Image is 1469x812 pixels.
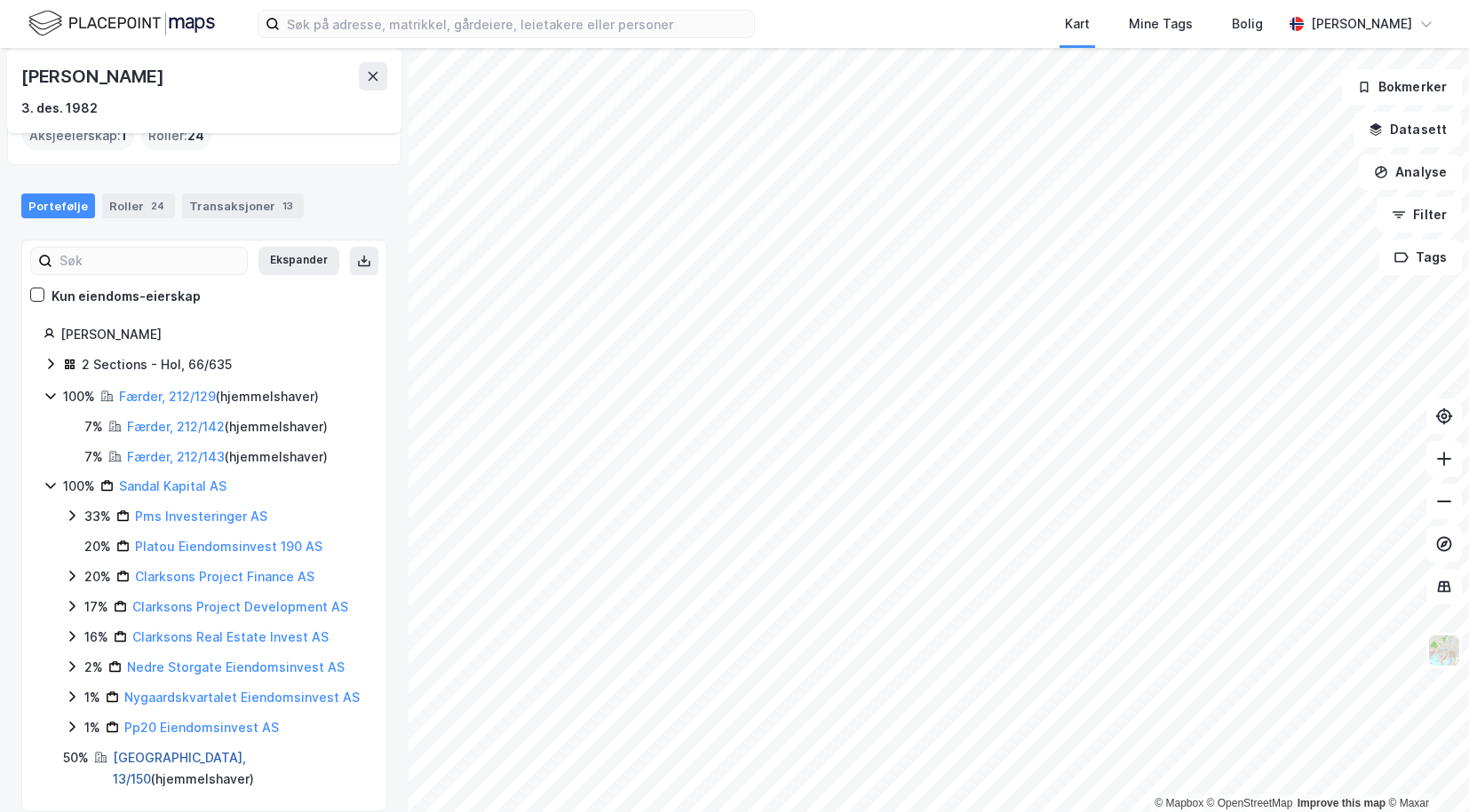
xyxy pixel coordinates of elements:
div: 16% [84,627,108,648]
div: 50% [63,747,89,769]
div: Portefølje [21,193,95,218]
div: Transaksjoner [182,193,304,218]
button: Ekspander [258,247,339,275]
div: [PERSON_NAME] [1311,13,1412,35]
button: Bokmerker [1342,69,1462,105]
div: 33% [84,506,111,527]
a: Clarksons Project Development AS [132,599,348,614]
div: 100% [63,476,95,497]
a: Pms Investeringer AS [135,508,267,524]
div: Roller [102,193,175,218]
div: 1% [84,717,100,738]
div: [PERSON_NAME] [60,324,365,345]
div: 7% [84,446,103,468]
div: Bolig [1232,13,1263,35]
div: 17% [84,596,108,618]
div: 24 [147,197,168,215]
a: Nedre Storgate Eiendomsinvest AS [127,659,345,674]
a: Clarksons Real Estate Invest AS [132,629,329,644]
a: Færder, 212/129 [119,389,216,404]
div: 7% [84,416,103,438]
a: Pp20 Eiendomsinvest AS [124,720,279,735]
span: 1 [121,125,127,146]
a: OpenStreetMap [1207,797,1293,809]
a: Sandal Kapital AS [119,478,226,493]
a: Færder, 212/142 [127,419,225,434]
button: Datasett [1354,112,1462,147]
input: Søk på adresse, matrikkel, gårdeiere, leietakere eller personer [280,11,754,37]
a: Nygaardskvartalet Eiendomsinvest AS [124,690,360,705]
div: 20% [84,536,111,557]
div: ( hjemmelshaver ) [127,416,328,438]
input: Søk [52,248,247,274]
iframe: Chat Widget [1380,727,1469,812]
div: ( hjemmelshaver ) [119,386,319,407]
button: Tags [1379,240,1462,275]
div: 3. des. 1982 [21,98,98,119]
div: 2 Sections - Hol, 66/635 [82,354,232,375]
div: Mine Tags [1129,13,1193,35]
div: Aksjeeierskap : [22,122,134,150]
div: Roller : [141,122,211,150]
div: 13 [279,197,297,215]
div: 20% [84,566,111,587]
button: Analyse [1359,154,1462,190]
div: Kun eiendoms-eierskap [52,286,201,307]
span: 24 [187,125,204,146]
div: 2% [84,657,103,678]
img: logo.f888ab2527a4732fd821a326f86c7f29.svg [28,8,215,39]
a: Mapbox [1155,797,1203,809]
div: ( hjemmelshaver ) [113,747,365,790]
div: 100% [63,386,95,407]
div: Kart [1065,13,1090,35]
a: Clarksons Project Finance AS [135,569,314,584]
a: [GEOGRAPHIC_DATA], 13/150 [113,750,246,786]
img: Z [1427,634,1461,667]
a: Improve this map [1298,797,1386,809]
a: Platou Eiendomsinvest 190 AS [135,539,322,554]
div: ( hjemmelshaver ) [127,446,328,468]
button: Filter [1377,197,1462,233]
div: 1% [84,687,100,708]
div: [PERSON_NAME] [21,62,167,91]
a: Færder, 212/143 [127,449,225,464]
